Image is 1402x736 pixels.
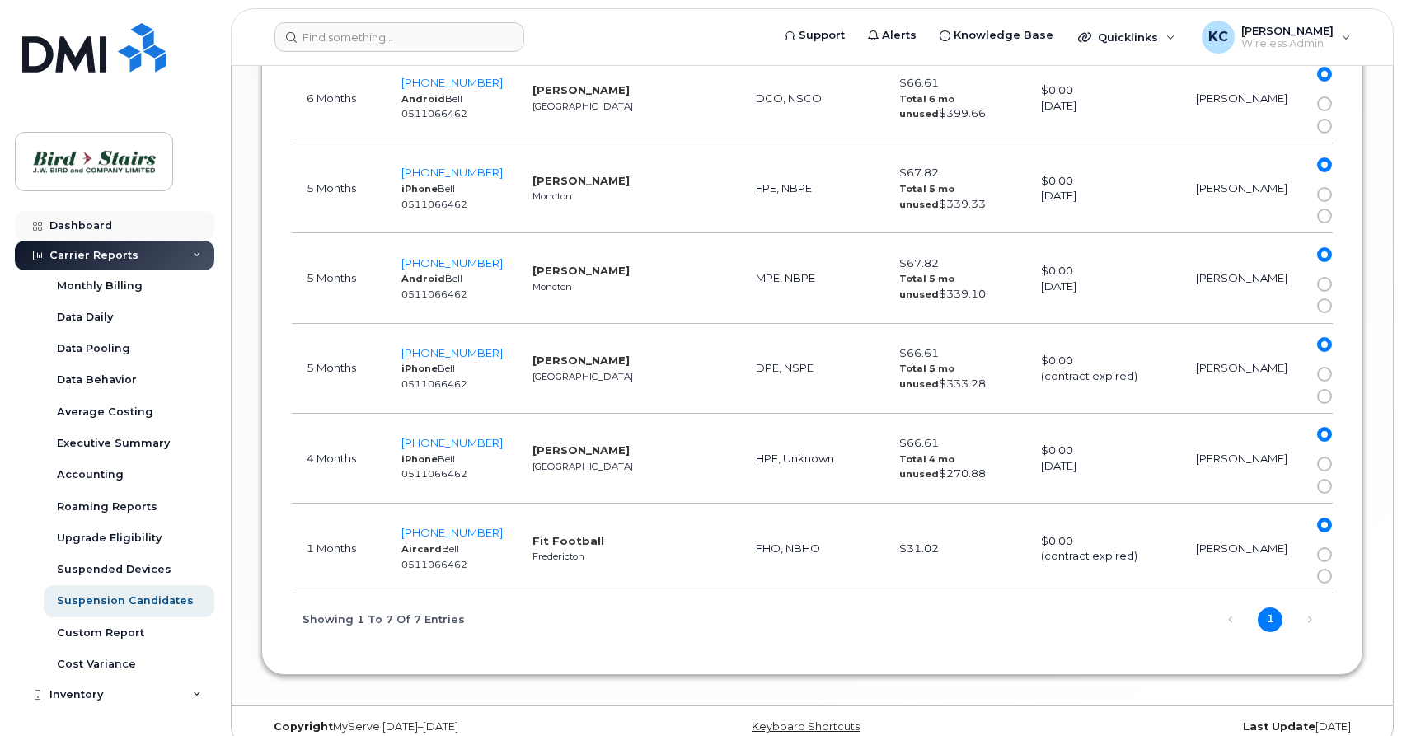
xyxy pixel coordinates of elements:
[1332,96,1390,112] span: Suspend
[928,19,1065,52] a: Knowledge Base
[1332,457,1390,472] span: Suspend
[799,27,845,44] span: Support
[1241,24,1334,37] span: [PERSON_NAME]
[1332,186,1390,202] span: Suspend
[401,543,467,570] small: Bell 0511066462
[532,281,572,293] small: Moncton
[884,54,1026,143] td: $66.61 $399.66
[1026,233,1181,323] td: $0.00
[1041,188,1166,204] div: [DATE]
[401,436,503,449] a: [PHONE_NUMBER]
[292,504,387,593] td: 1 Months
[1332,420,1390,450] span: Leave active
[741,54,884,143] td: DCO, NSCO
[1181,233,1302,323] td: [PERSON_NAME]
[401,183,467,210] small: Bell 0511066462
[1332,388,1379,404] span: Cancel
[401,453,467,481] small: Bell 0511066462
[401,363,467,390] small: Bell 0511066462
[884,143,1026,233] td: $67.82 $339.33
[1181,324,1302,414] td: [PERSON_NAME]
[1041,458,1166,474] div: [DATE]
[1067,21,1187,54] div: Quicklinks
[532,551,584,562] small: Fredericton
[401,346,503,359] a: [PHONE_NUMBER]
[532,101,633,112] small: [GEOGRAPHIC_DATA]
[401,543,442,555] strong: Aircard
[532,190,572,202] small: Moncton
[741,233,884,323] td: MPE, NBPE
[1332,149,1390,180] span: Leave active
[1332,367,1390,382] span: Suspend
[996,720,1363,734] div: [DATE]
[401,453,438,465] strong: iPhone
[884,414,1026,504] td: $66.61 $270.88
[773,19,856,52] a: Support
[1332,479,1379,495] span: Cancel
[1181,504,1302,593] td: [PERSON_NAME]
[401,183,438,195] strong: iPhone
[532,174,630,187] strong: [PERSON_NAME]
[1026,414,1181,504] td: $0.00
[401,166,503,179] a: [PHONE_NUMBER]
[1218,607,1243,632] a: Previous
[401,273,467,300] small: Bell 0511066462
[1026,504,1181,593] td: $0.00
[274,720,333,733] strong: Copyright
[1026,54,1181,143] td: $0.00
[1241,37,1334,50] span: Wireless Admin
[954,27,1053,44] span: Knowledge Base
[292,324,387,414] td: 5 Months
[1181,143,1302,233] td: [PERSON_NAME]
[292,414,387,504] td: 4 Months
[532,264,630,277] strong: [PERSON_NAME]
[1332,546,1390,562] span: Suspend
[899,273,954,300] strong: Total 5 mo unused
[1181,54,1302,143] td: [PERSON_NAME]
[856,19,928,52] a: Alerts
[292,143,387,233] td: 5 Months
[741,414,884,504] td: HPE, Unknown
[261,720,629,734] div: MyServe [DATE]–[DATE]
[1332,209,1379,224] span: Cancel
[401,76,503,89] a: [PHONE_NUMBER]
[1026,324,1181,414] td: $0.00
[1332,509,1390,540] span: Leave active
[1332,277,1390,293] span: Suspend
[1041,549,1137,562] span: (contract expired)
[532,83,630,96] strong: [PERSON_NAME]
[292,604,465,632] div: Showing 1 to 7 of 7 entries
[401,93,467,120] small: Bell 0511066462
[1332,59,1390,90] span: Leave active
[1190,21,1362,54] div: Kris Clarke
[1332,330,1390,360] span: Leave active
[899,183,954,210] strong: Total 5 mo unused
[1026,143,1181,233] td: $0.00
[1041,279,1166,294] div: [DATE]
[1332,569,1379,584] span: Cancel
[899,363,954,390] strong: Total 5 mo unused
[401,526,503,539] span: [PHONE_NUMBER]
[1332,119,1379,134] span: Cancel
[292,54,387,143] td: 6 Months
[741,504,884,593] td: FHO, NBHO
[532,534,604,547] strong: Fit Football
[1041,369,1137,382] span: (contract expired)
[884,504,1026,593] td: $31.02
[532,371,633,382] small: [GEOGRAPHIC_DATA]
[741,143,884,233] td: FPE, NBPE
[401,256,503,270] a: [PHONE_NUMBER]
[1208,27,1228,47] span: KC
[1297,607,1322,632] a: Next
[899,453,954,481] strong: Total 4 mo unused
[532,354,630,367] strong: [PERSON_NAME]
[292,233,387,323] td: 5 Months
[532,461,633,472] small: [GEOGRAPHIC_DATA]
[899,93,954,120] strong: Total 6 mo unused
[401,273,445,284] strong: Android
[882,27,917,44] span: Alerts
